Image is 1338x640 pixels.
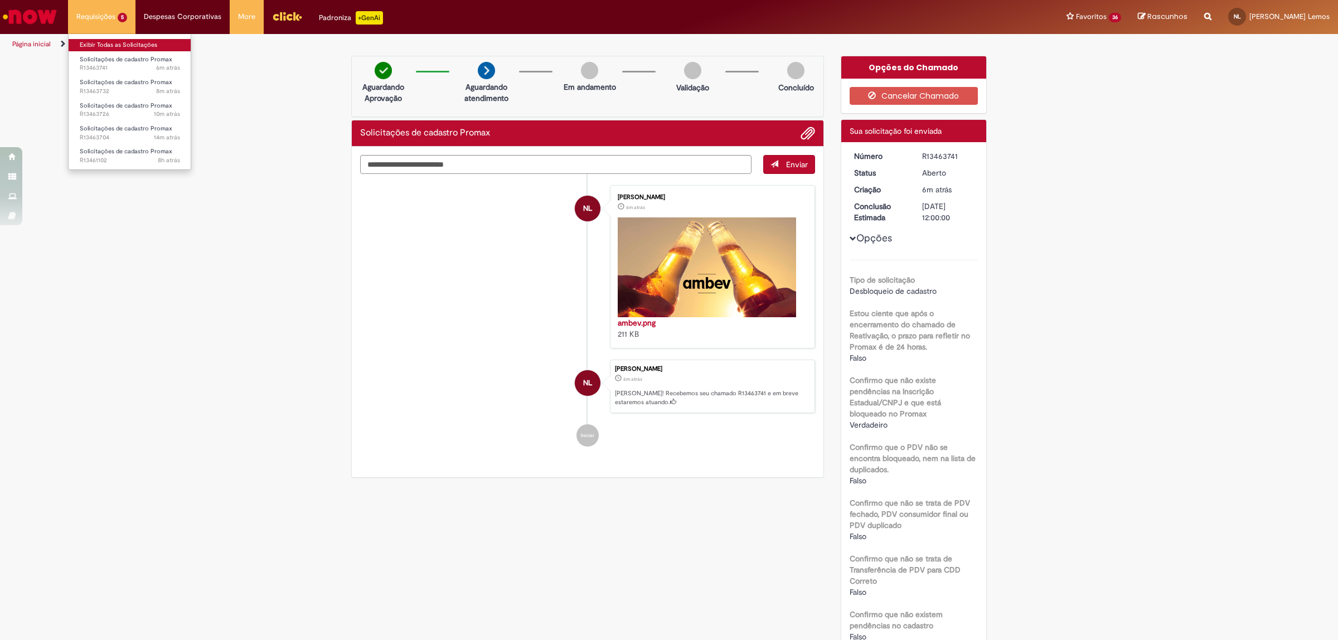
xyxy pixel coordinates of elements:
[581,62,598,79] img: img-circle-grey.png
[850,87,978,105] button: Cancelar Chamado
[850,375,941,419] b: Confirmo que não existe pendências na Inscrição Estadual/CNPJ e que está bloqueado no Promax
[575,196,600,221] div: Nathalia Gabrielle Wanzeler Lemos
[156,64,180,72] time: 29/08/2025 17:15:26
[1249,12,1330,21] span: [PERSON_NAME] Lemos
[850,498,970,530] b: Confirmo que não se trata de PDV fechado, PDV consumidor final ou PDV duplicado
[618,318,656,328] a: ambev.png
[375,62,392,79] img: check-circle-green.png
[846,167,914,178] dt: Status
[154,133,180,142] span: 14m atrás
[156,87,180,95] span: 8m atrás
[850,609,943,631] b: Confirmo que não existem pendências no cadastro
[156,87,180,95] time: 29/08/2025 17:13:04
[850,531,866,541] span: Falso
[80,156,180,165] span: R13461102
[850,308,970,352] b: Estou ciente que após o encerramento do chamado de Reativação, o prazo para refletir no Promax é ...
[238,11,255,22] span: More
[846,201,914,223] dt: Conclusão Estimada
[1,6,59,28] img: ServiceNow
[922,185,952,195] span: 6m atrás
[76,11,115,22] span: Requisições
[841,56,987,79] div: Opções do Chamado
[158,156,180,164] time: 29/08/2025 09:32:44
[69,54,191,74] a: Aberto R13463741 : Solicitações de cadastro Promax
[154,133,180,142] time: 29/08/2025 17:07:10
[1234,13,1241,20] span: NL
[118,13,127,22] span: 5
[846,184,914,195] dt: Criação
[80,64,180,72] span: R13463741
[922,167,974,178] div: Aberto
[459,81,513,104] p: Aguardando atendimento
[80,78,172,86] span: Solicitações de cadastro Promax
[478,62,495,79] img: arrow-next.png
[69,100,191,120] a: Aberto R13463726 : Solicitações de cadastro Promax
[80,133,180,142] span: R13463704
[850,353,866,363] span: Falso
[80,101,172,110] span: Solicitações de cadastro Promax
[356,11,383,25] p: +GenAi
[80,87,180,96] span: R13463732
[787,62,804,79] img: img-circle-grey.png
[1147,11,1187,22] span: Rascunhos
[922,201,974,223] div: [DATE] 12:00:00
[778,82,814,93] p: Concluído
[618,194,803,201] div: [PERSON_NAME]
[1138,12,1187,22] a: Rascunhos
[319,11,383,25] div: Padroniza
[158,156,180,164] span: 8h atrás
[583,195,592,222] span: NL
[360,174,815,458] ul: Histórico de tíquete
[69,76,191,97] a: Aberto R13463732 : Solicitações de cadastro Promax
[626,204,645,211] span: 6m atrás
[623,376,642,382] time: 29/08/2025 17:15:22
[801,126,815,140] button: Adicionar anexos
[80,110,180,119] span: R13463726
[615,366,809,372] div: [PERSON_NAME]
[360,155,752,174] textarea: Digite sua mensagem aqui...
[80,124,172,133] span: Solicitações de cadastro Promax
[676,82,709,93] p: Validação
[564,81,616,93] p: Em andamento
[618,317,803,340] div: 211 KB
[575,370,600,396] div: Nathalia Gabrielle Wanzeler Lemos
[850,286,937,296] span: Desbloqueio de cadastro
[154,110,180,118] time: 29/08/2025 17:11:19
[80,55,172,64] span: Solicitações de cadastro Promax
[850,554,961,586] b: Confirmo que não se trata de Transferência de PDV para CDD Correto
[922,184,974,195] div: 29/08/2025 17:15:22
[850,587,866,597] span: Falso
[69,146,191,166] a: Aberto R13461102 : Solicitações de cadastro Promax
[1109,13,1121,22] span: 36
[68,33,191,170] ul: Requisições
[360,128,490,138] h2: Solicitações de cadastro Promax Histórico de tíquete
[583,370,592,396] span: NL
[272,8,302,25] img: click_logo_yellow_360x200.png
[12,40,51,49] a: Página inicial
[1076,11,1107,22] span: Favoritos
[684,62,701,79] img: img-circle-grey.png
[154,110,180,118] span: 10m atrás
[356,81,410,104] p: Aguardando Aprovação
[846,151,914,162] dt: Número
[763,155,815,174] button: Enviar
[850,420,888,430] span: Verdadeiro
[626,204,645,211] time: 29/08/2025 17:15:19
[850,476,866,486] span: Falso
[69,123,191,143] a: Aberto R13463704 : Solicitações de cadastro Promax
[922,151,974,162] div: R13463741
[69,39,191,51] a: Exibir Todas as Solicitações
[615,389,809,406] p: [PERSON_NAME]! Recebemos seu chamado R13463741 e em breve estaremos atuando.
[156,64,180,72] span: 6m atrás
[623,376,642,382] span: 6m atrás
[922,185,952,195] time: 29/08/2025 17:15:22
[850,275,915,285] b: Tipo de solicitação
[850,442,976,474] b: Confirmo que o PDV não se encontra bloqueado, nem na lista de duplicados.
[144,11,221,22] span: Despesas Corporativas
[850,126,942,136] span: Sua solicitação foi enviada
[360,360,815,413] li: Nathalia Gabrielle Wanzeler Lemos
[80,147,172,156] span: Solicitações de cadastro Promax
[786,159,808,169] span: Enviar
[8,34,884,55] ul: Trilhas de página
